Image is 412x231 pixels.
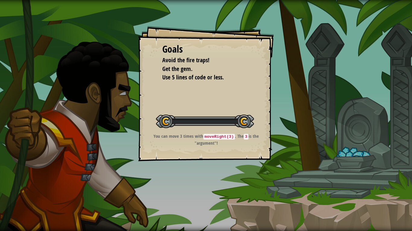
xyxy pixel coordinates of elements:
[146,133,267,146] p: You can move 3 times with . The is the "argument"!
[155,56,248,65] li: Avoid the fire traps!
[155,65,248,73] li: Get the gem.
[162,65,192,73] span: Get the gem.
[162,56,209,64] span: Avoid the fire traps!
[162,42,250,56] div: Goals
[162,73,224,81] span: Use 5 lines of code or less.
[203,134,235,140] code: moveRight(3)
[244,134,249,140] code: 3
[155,73,248,82] li: Use 5 lines of code or less.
